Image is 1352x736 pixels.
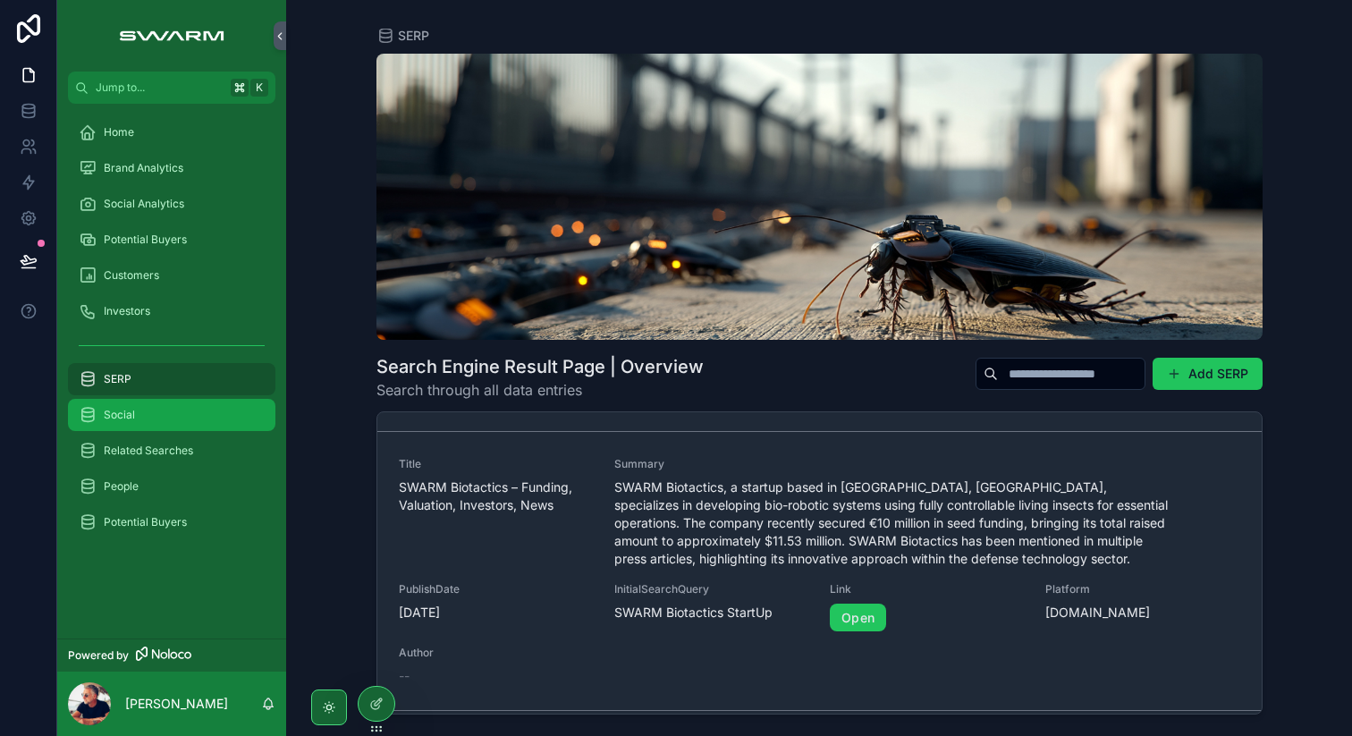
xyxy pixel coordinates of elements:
[614,582,808,596] span: InitialSearchQuery
[614,457,1168,471] span: Summary
[104,479,139,494] span: People
[104,197,184,211] span: Social Analytics
[399,457,593,471] span: Title
[399,667,410,685] span: --
[68,152,275,184] a: Brand Analytics
[104,125,134,140] span: Home
[104,304,150,318] span: Investors
[399,604,593,622] span: [DATE]
[68,72,275,104] button: Jump to...K
[68,470,275,503] a: People
[96,80,224,95] span: Jump to...
[104,372,131,386] span: SERP
[614,604,808,622] span: SWARM Biotactics StartUp
[104,161,183,175] span: Brand Analytics
[68,648,129,663] span: Powered by
[68,259,275,292] a: Customers
[68,363,275,395] a: SERP
[125,695,228,713] p: [PERSON_NAME]
[252,80,266,95] span: K
[830,582,1024,596] span: Link
[68,188,275,220] a: Social Analytics
[68,295,275,327] a: Investors
[104,233,187,247] span: Potential Buyers
[830,604,886,632] a: Open
[68,399,275,431] a: Social
[104,444,193,458] span: Related Searches
[1045,604,1239,622] span: [DOMAIN_NAME]
[57,104,286,562] div: scrollable content
[376,27,429,45] a: SERP
[377,431,1262,711] a: TitleSWARM Biotactics – Funding, Valuation, Investors, NewsSummarySWARM Biotactics, a startup bas...
[57,639,286,672] a: Powered by
[68,506,275,538] a: Potential Buyers
[376,379,704,401] span: Search through all data entries
[398,27,429,45] span: SERP
[399,646,593,660] span: Author
[399,582,593,596] span: PublishDate
[68,224,275,256] a: Potential Buyers
[110,21,232,50] img: App logo
[68,116,275,148] a: Home
[68,435,275,467] a: Related Searches
[1045,582,1239,596] span: Platform
[104,408,135,422] span: Social
[376,354,704,379] h1: Search Engine Result Page | Overview
[104,268,159,283] span: Customers
[399,478,593,514] span: SWARM Biotactics – Funding, Valuation, Investors, News
[614,478,1168,568] span: SWARM Biotactics, a startup based in [GEOGRAPHIC_DATA], [GEOGRAPHIC_DATA], specializes in develop...
[104,515,187,529] span: Potential Buyers
[1153,358,1263,390] button: Add SERP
